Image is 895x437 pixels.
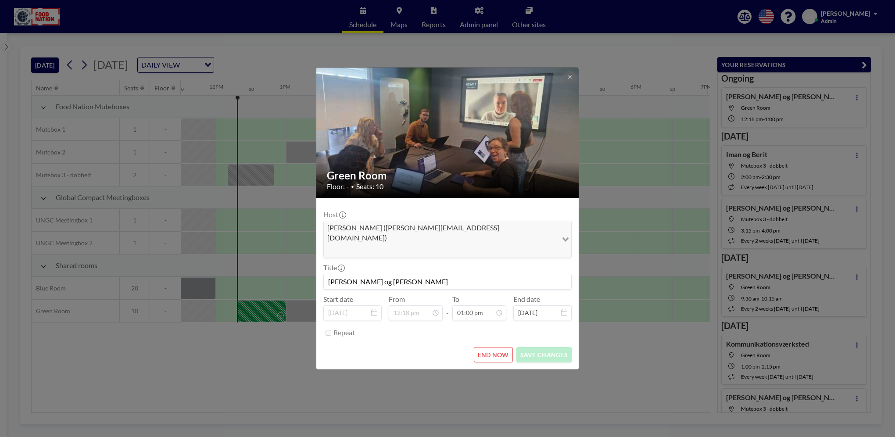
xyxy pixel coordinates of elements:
[351,183,354,190] span: •
[389,295,405,304] label: From
[446,298,449,317] span: -
[326,223,556,243] span: [PERSON_NAME] ([PERSON_NAME][EMAIL_ADDRESS][DOMAIN_NAME])
[452,295,459,304] label: To
[325,244,557,256] input: Search for option
[323,263,344,272] label: Title
[323,295,353,304] label: Start date
[323,210,345,219] label: Host
[327,182,349,191] span: Floor: -
[316,34,580,231] img: 537.jpeg
[324,274,571,289] input: (No title)
[516,347,572,362] button: SAVE CHANGES
[513,295,540,304] label: End date
[474,347,513,362] button: END NOW
[324,221,571,258] div: Search for option
[327,169,569,182] h2: Green Room
[333,328,355,337] label: Repeat
[356,182,383,191] span: Seats: 10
